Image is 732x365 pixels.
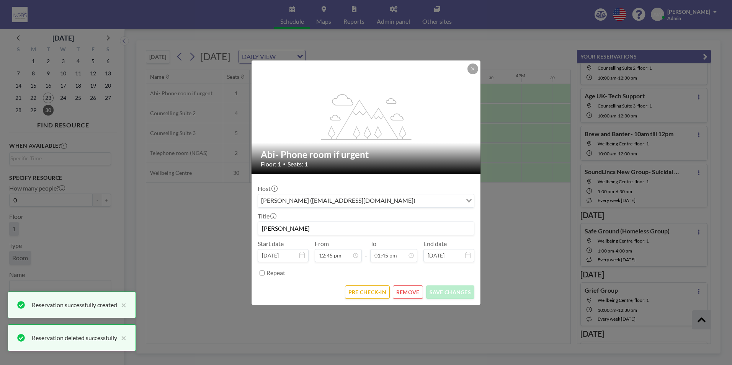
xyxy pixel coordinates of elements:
input: Search for option [418,196,461,206]
label: From [315,240,329,248]
span: - [365,243,367,259]
div: Reservation deleted successfully [32,333,117,342]
button: SAVE CHANGES [426,285,474,299]
span: Seats: 1 [288,160,308,168]
button: close [117,300,126,310]
div: Reservation successfully created [32,300,117,310]
label: To [370,240,376,248]
label: Repeat [266,269,285,277]
div: Search for option [258,194,474,207]
button: close [117,333,126,342]
input: (No title) [258,222,474,235]
label: End date [423,240,447,248]
span: [PERSON_NAME] ([EMAIL_ADDRESS][DOMAIN_NAME]) [260,196,417,206]
span: • [283,161,286,167]
g: flex-grow: 1.2; [321,93,412,139]
button: REMOVE [393,285,423,299]
span: Floor: 1 [261,160,281,168]
label: Start date [258,240,284,248]
label: Title [258,212,276,220]
button: PRE CHECK-IN [345,285,390,299]
h2: Abi- Phone room if urgent [261,149,472,160]
label: Host [258,185,277,192]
